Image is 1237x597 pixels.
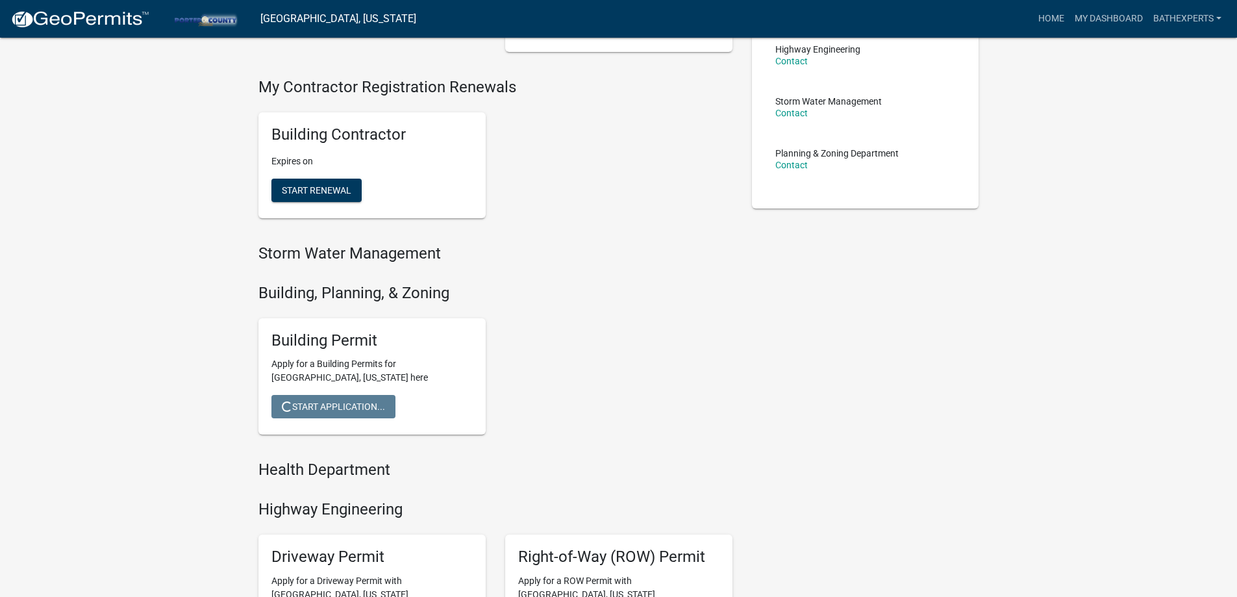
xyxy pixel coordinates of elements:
[258,78,732,97] h4: My Contractor Registration Renewals
[260,8,416,30] a: [GEOGRAPHIC_DATA], [US_STATE]
[258,284,732,303] h4: Building, Planning, & Zoning
[775,56,808,66] a: Contact
[518,548,719,566] h5: Right-of-Way (ROW) Permit
[271,179,362,202] button: Start Renewal
[775,160,808,170] a: Contact
[258,244,732,263] h4: Storm Water Management
[775,108,808,118] a: Contact
[775,97,882,106] p: Storm Water Management
[282,185,351,196] span: Start Renewal
[271,357,473,385] p: Apply for a Building Permits for [GEOGRAPHIC_DATA], [US_STATE] here
[271,125,473,144] h5: Building Contractor
[258,500,732,519] h4: Highway Engineering
[258,461,732,479] h4: Health Department
[271,155,473,168] p: Expires on
[1069,6,1148,31] a: My Dashboard
[1148,6,1227,31] a: BathExperts
[271,548,473,566] h5: Driveway Permit
[282,401,385,412] span: Start Application...
[1033,6,1069,31] a: Home
[258,78,732,229] wm-registration-list-section: My Contractor Registration Renewals
[160,10,250,27] img: Porter County, Indiana
[775,45,860,54] p: Highway Engineering
[271,331,473,350] h5: Building Permit
[775,149,899,158] p: Planning & Zoning Department
[271,395,395,418] button: Start Application...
